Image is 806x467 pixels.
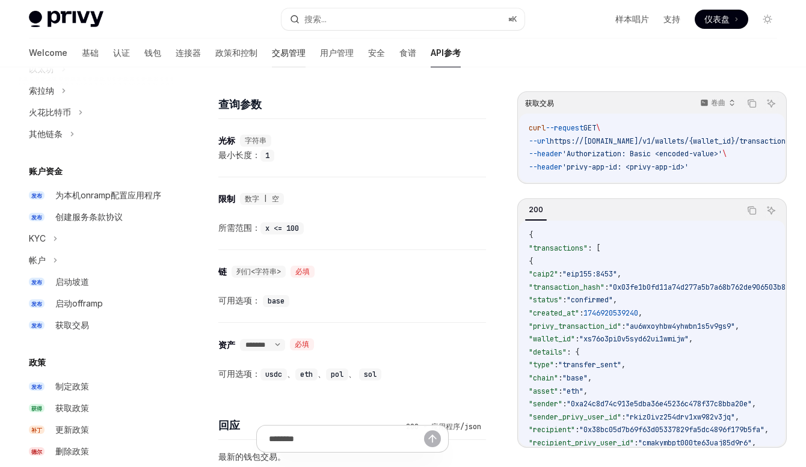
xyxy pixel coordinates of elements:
a: 认证 [113,38,130,67]
span: "caip2" [529,269,558,279]
button: 搜索...⌘K [281,8,525,30]
div: 创建服务条款协议 [55,210,123,224]
div: 搜索... [304,12,327,26]
span: "sender" [529,399,562,409]
div: 必填 [290,338,314,350]
a: API参考 [431,38,461,67]
span: : [621,322,626,331]
div: 、 [260,367,295,381]
span: 发布 [29,278,45,287]
span: , [588,373,592,383]
span: , [583,386,588,396]
button: 询问人工智能 [763,203,779,218]
button: 卷曲 [694,93,740,114]
span: "status" [529,295,562,305]
span: , [613,295,617,305]
a: 基础 [82,38,99,67]
span: --url [529,136,550,146]
div: 获取交易 [55,318,89,332]
span: "chain" [529,373,558,383]
div: 获取政策 [55,401,89,415]
span: { [529,257,533,266]
div: 限制 [218,193,235,205]
span: "au6wxoyhbw4yhwbn1s5v9gs9" [626,322,735,331]
span: --header [529,149,562,159]
span: 数字 | 空 [245,194,279,204]
span: \ [722,149,727,159]
div: 、 [295,367,326,381]
div: 其他链条 [29,127,63,141]
span: , [735,322,739,331]
code: 1 [260,150,274,162]
button: 发送信息 [424,430,441,447]
span: 'Authorization: Basic <encoded-value>' [562,149,722,159]
span: 字符串 [245,136,266,145]
div: 资产 [218,339,235,351]
button: 从代码块中复制内容 [744,96,760,111]
img: 轻型标志 [29,11,103,28]
a: 获得获取政策 [19,397,173,419]
span: : [575,425,579,435]
a: 发布创建服务条款协议 [19,206,173,228]
a: 用户管理 [320,38,354,67]
span: { [529,230,533,240]
span: https://[DOMAIN_NAME]/v1/wallets/{wallet_id}/transactions [550,136,790,146]
a: Welcome [29,38,67,67]
span: "created_at" [529,308,579,318]
a: 仪表盘 [695,10,748,29]
a: 发布启动坡道 [19,271,173,293]
div: KYC [29,231,46,246]
div: 链 [218,266,227,278]
span: 发布 [29,191,45,200]
span: 发布 [29,213,45,222]
a: 食谱 [399,38,416,67]
span: "transactions" [529,243,588,253]
span: "recipient_privy_user_id" [529,438,634,448]
div: 索拉纳 [29,84,54,98]
span: 发布 [29,299,45,308]
span: "privy_transaction_id" [529,322,621,331]
div: 为本机onramp配置应用程序 [55,188,161,203]
div: 所需范围： [218,221,486,235]
div: 最小长度： [218,148,486,162]
span: 获得 [29,404,45,413]
span: 获取交易 [525,99,554,108]
span: "asset" [529,386,558,396]
div: 火花比特币 [29,105,71,120]
code: x <= 100 [260,222,304,234]
span: "transfer_sent" [558,360,621,370]
a: 样本唱片 [615,13,649,25]
span: : [621,412,626,422]
span: : [562,295,567,305]
a: 钱包 [144,38,161,67]
div: 光标 [218,135,235,147]
span: : [ [588,243,600,253]
span: "sender_privy_user_id" [529,412,621,422]
div: 200 - 应用程序/json [401,421,486,433]
span: , [735,412,739,422]
span: "confirmed" [567,295,613,305]
div: 、 [326,367,359,381]
span: "type" [529,360,554,370]
div: 启动offramp [55,296,103,311]
span: , [617,269,621,279]
span: \ [596,123,600,133]
code: sol [359,368,381,380]
span: : { [567,347,579,357]
a: 发布启动offramp [19,293,173,314]
span: 1746920539240 [583,308,638,318]
span: : [575,334,579,344]
h5: 账户资金 [29,164,63,179]
code: eth [295,368,318,380]
button: 询问人工智能 [763,96,779,111]
span: : [554,360,558,370]
span: : [579,308,583,318]
span: --header [529,162,562,172]
button: 切换黑暗模式 [758,10,777,29]
span: 发布 [29,321,45,330]
code: usdc [260,368,287,380]
div: 制定政策 [55,379,89,394]
span: "cmakymbpt000te63uaj85d9r6" [638,438,752,448]
span: "details" [529,347,567,357]
span: "rkiz0ivz254drv1xw982v3jq" [626,412,735,422]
